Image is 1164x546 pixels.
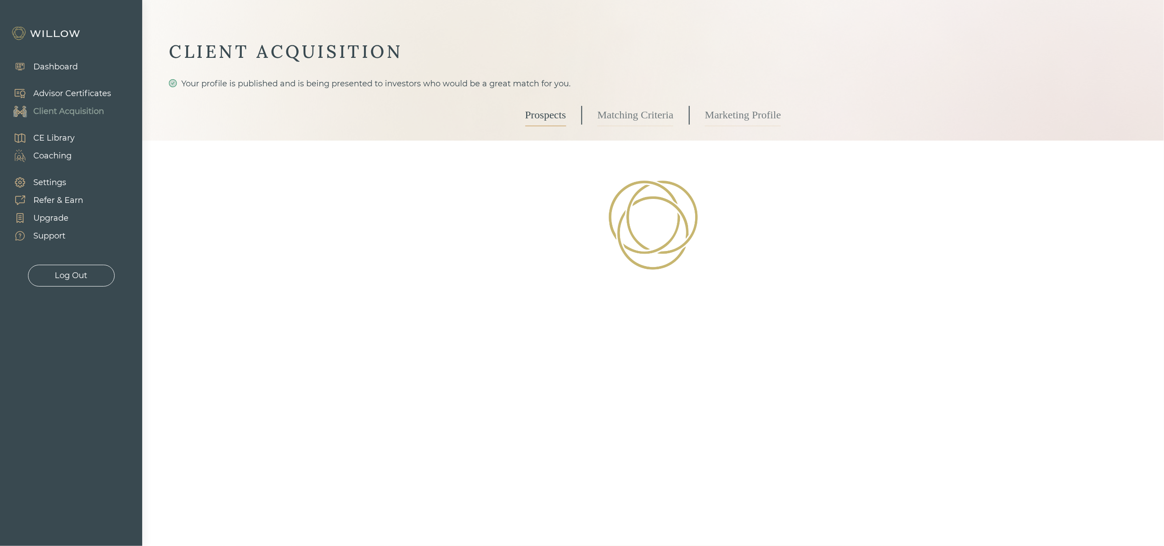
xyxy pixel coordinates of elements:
[33,230,65,242] div: Support
[33,177,66,189] div: Settings
[4,129,75,147] a: CE Library
[597,104,673,126] a: Matching Criteria
[55,270,88,282] div: Log Out
[4,174,83,191] a: Settings
[33,212,68,224] div: Upgrade
[525,104,566,126] a: Prospects
[11,26,82,40] img: Willow
[169,79,177,87] span: check-circle
[4,209,83,227] a: Upgrade
[4,102,111,120] a: Client Acquisition
[4,58,78,76] a: Dashboard
[705,104,781,126] a: Marketing Profile
[33,61,78,73] div: Dashboard
[33,150,72,162] div: Coaching
[596,167,711,283] img: Loading!
[33,132,75,144] div: CE Library
[33,105,104,117] div: Client Acquisition
[4,85,111,102] a: Advisor Certificates
[169,77,1137,90] div: Your profile is published and is being presented to investors who would be a great match for you.
[33,88,111,100] div: Advisor Certificates
[4,147,75,165] a: Coaching
[4,191,83,209] a: Refer & Earn
[33,194,83,206] div: Refer & Earn
[169,40,1137,63] div: CLIENT ACQUISITION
